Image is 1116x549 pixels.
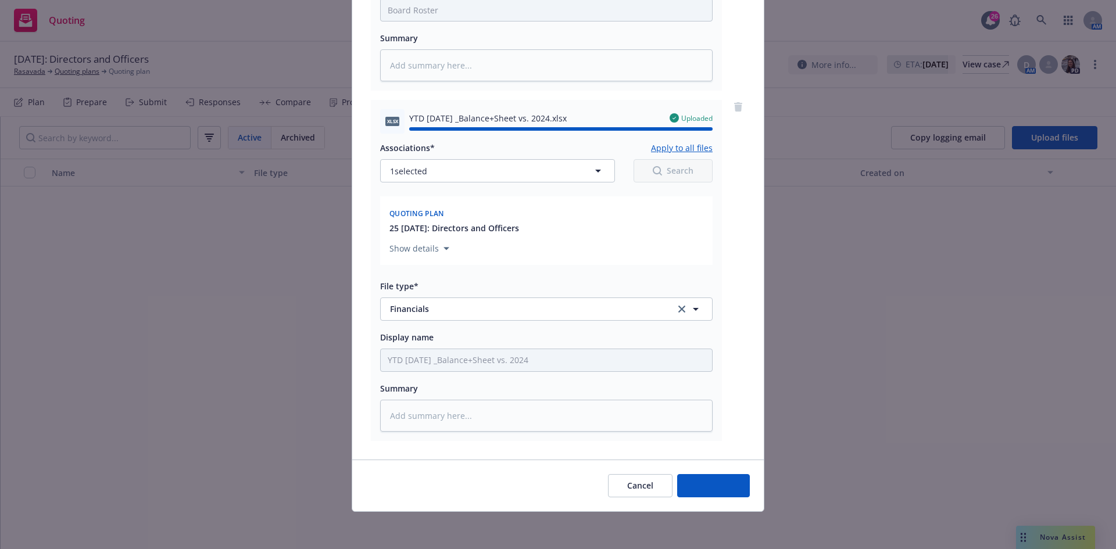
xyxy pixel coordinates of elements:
[390,303,659,315] span: Financials
[627,480,653,491] span: Cancel
[380,33,418,44] span: Summary
[677,474,750,497] button: Add files
[608,474,673,497] button: Cancel
[380,281,419,292] span: File type*
[681,113,713,123] span: Uploaded
[381,349,712,371] input: Add display name here...
[651,141,713,155] button: Apply to all files
[390,165,427,177] span: 1 selected
[696,480,731,491] span: Add files
[731,100,745,114] a: remove
[409,112,567,124] span: YTD [DATE] _Balance+Sheet vs. 2024.xlsx
[385,242,454,256] button: Show details
[380,332,434,343] span: Display name
[380,383,418,394] span: Summary
[380,142,435,153] span: Associations*
[675,302,689,316] a: clear selection
[385,117,399,125] span: xlsx
[389,222,519,234] button: 25 [DATE]: Directors and Officers
[380,297,713,321] button: Financialsclear selection
[389,209,444,218] span: Quoting plan
[380,159,615,182] button: 1selected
